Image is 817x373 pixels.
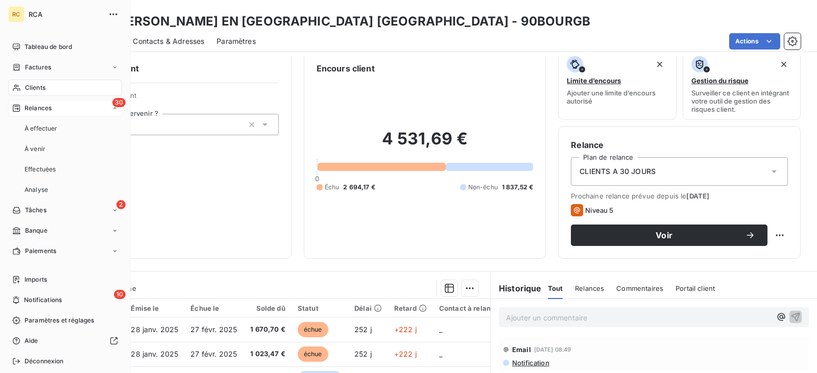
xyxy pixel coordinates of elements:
[616,284,663,292] span: Commentaires
[131,304,178,312] div: Émise le
[439,350,442,358] span: _
[25,83,45,92] span: Clients
[354,325,372,334] span: 252 j
[133,36,204,46] span: Contacts & Adresses
[190,325,237,334] span: 27 févr. 2025
[317,129,534,159] h2: 4 531,69 €
[502,183,534,192] span: 1 837,52 €
[25,336,38,345] span: Aide
[298,304,342,312] div: Statut
[25,42,72,52] span: Tableau de bord
[315,175,319,183] span: 0
[683,49,801,120] button: Gestion du risqueSurveiller ce client en intégrant votre outil de gestion des risques client.
[354,304,382,312] div: Délai
[575,284,604,292] span: Relances
[24,295,62,305] span: Notifications
[25,246,56,256] span: Paiements
[394,325,417,334] span: +222 j
[25,144,45,154] span: À venir
[8,6,25,22] div: RC
[512,345,531,354] span: Email
[25,357,64,366] span: Déconnexion
[585,206,613,214] span: Niveau 5
[729,33,780,49] button: Actions
[90,12,590,31] h3: MC [PERSON_NAME] EN [GEOGRAPHIC_DATA] [GEOGRAPHIC_DATA] - 90BOURGB
[439,304,514,312] div: Contact à relancer
[354,350,372,358] span: 252 j
[571,192,788,200] span: Prochaine relance prévue depuis le
[343,183,375,192] span: 2 694,17 €
[217,36,256,46] span: Paramètres
[394,304,427,312] div: Retard
[583,231,745,239] span: Voir
[491,282,542,294] h6: Historique
[394,350,417,358] span: +222 j
[317,62,375,74] h6: Encours client
[190,350,237,358] span: 27 févr. 2025
[82,91,279,106] span: Propriétés Client
[112,98,126,107] span: 30
[571,225,767,246] button: Voir
[25,124,58,133] span: À effectuer
[25,206,46,215] span: Tâches
[534,346,571,353] span: [DATE] 08:49
[567,89,667,105] span: Ajouter une limite d’encours autorisé
[567,77,621,85] span: Limite d’encours
[298,322,328,337] span: échue
[29,10,102,18] span: RCA
[25,185,48,194] span: Analyse
[25,275,47,284] span: Imports
[691,77,749,85] span: Gestion du risque
[298,346,328,362] span: échue
[249,325,285,335] span: 1 670,70 €
[25,316,94,325] span: Paramètres et réglages
[782,338,807,363] iframe: Intercom live chat
[511,359,549,367] span: Notification
[249,304,285,312] div: Solde dû
[548,284,563,292] span: Tout
[439,325,442,334] span: _
[25,165,56,174] span: Effectuées
[131,325,178,334] span: 28 janv. 2025
[571,139,788,151] h6: Relance
[580,166,656,177] span: CLIENTS A 30 JOURS
[116,200,126,209] span: 2
[190,304,237,312] div: Échue le
[62,62,279,74] h6: Informations client
[25,63,51,72] span: Factures
[249,349,285,359] span: 1 023,47 €
[468,183,498,192] span: Non-échu
[676,284,715,292] span: Portail client
[25,226,47,235] span: Banque
[325,183,340,192] span: Échu
[691,89,792,113] span: Surveiller ce client en intégrant votre outil de gestion des risques client.
[8,333,122,349] a: Aide
[131,350,178,358] span: 28 janv. 2025
[114,290,126,299] span: 10
[686,192,709,200] span: [DATE]
[25,104,52,113] span: Relances
[558,49,676,120] button: Limite d’encoursAjouter une limite d’encours autorisé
